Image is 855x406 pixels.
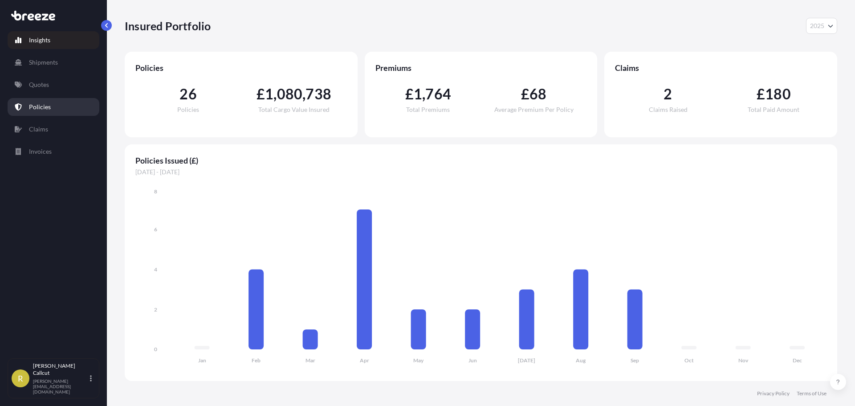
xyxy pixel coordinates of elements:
[265,87,273,101] span: 1
[360,357,369,364] tspan: Apr
[305,87,331,101] span: 738
[425,87,451,101] span: 764
[684,357,694,364] tspan: Oct
[256,87,265,101] span: £
[615,62,826,73] span: Claims
[154,266,157,273] tspan: 4
[125,19,211,33] p: Insured Portfolio
[793,357,802,364] tspan: Dec
[29,36,50,45] p: Insights
[33,362,88,377] p: [PERSON_NAME] Callcut
[8,31,99,49] a: Insights
[302,87,305,101] span: ,
[797,390,826,397] a: Terms of Use
[757,87,765,101] span: £
[413,357,424,364] tspan: May
[252,357,261,364] tspan: Feb
[29,80,49,89] p: Quotes
[738,357,749,364] tspan: Nov
[135,155,826,166] span: Policies Issued (£)
[649,107,688,113] span: Claims Raised
[154,306,157,313] tspan: 2
[8,76,99,94] a: Quotes
[806,18,837,34] button: Year Selector
[375,62,587,73] span: Premiums
[8,53,99,71] a: Shipments
[29,125,48,134] p: Claims
[422,87,425,101] span: ,
[757,390,790,397] a: Privacy Policy
[468,357,477,364] tspan: Jun
[154,226,157,233] tspan: 6
[406,107,450,113] span: Total Premiums
[198,357,206,364] tspan: Jan
[576,357,586,364] tspan: Aug
[810,21,824,30] span: 2025
[521,87,529,101] span: £
[414,87,422,101] span: 1
[29,103,51,111] p: Policies
[494,107,574,113] span: Average Premium Per Policy
[258,107,330,113] span: Total Cargo Value Insured
[664,87,672,101] span: 2
[748,107,799,113] span: Total Paid Amount
[305,357,315,364] tspan: Mar
[154,346,157,353] tspan: 0
[277,87,303,101] span: 080
[33,378,88,394] p: [PERSON_NAME][EMAIL_ADDRESS][DOMAIN_NAME]
[179,87,196,101] span: 26
[765,87,791,101] span: 180
[8,143,99,160] a: Invoices
[405,87,414,101] span: £
[29,147,52,156] p: Invoices
[154,188,157,195] tspan: 8
[273,87,277,101] span: ,
[135,168,826,176] span: [DATE] - [DATE]
[631,357,639,364] tspan: Sep
[8,98,99,116] a: Policies
[518,357,535,364] tspan: [DATE]
[29,58,58,67] p: Shipments
[135,62,347,73] span: Policies
[8,120,99,138] a: Claims
[177,107,199,113] span: Policies
[529,87,546,101] span: 68
[18,374,23,383] span: R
